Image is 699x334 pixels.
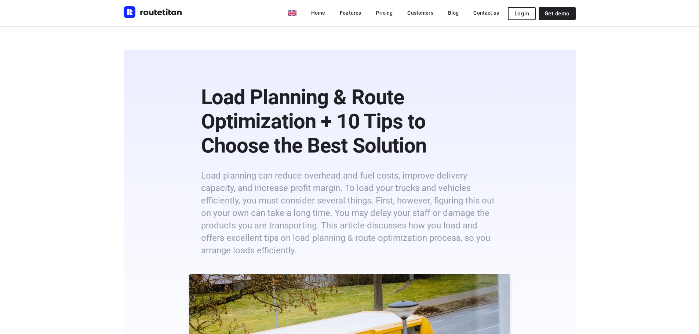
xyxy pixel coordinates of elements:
[401,6,439,19] a: Customers
[442,6,465,19] a: Blog
[508,7,536,20] button: Login
[370,6,398,19] a: Pricing
[124,6,182,20] a: Routetitan
[545,11,569,16] span: Get demo
[305,6,331,19] a: Home
[201,85,427,158] b: Load Planning & Route Optimization + 10 Tips to Choose the Best Solution
[514,11,529,16] span: Login
[539,7,575,20] a: Get demo
[467,6,505,19] a: Contact us
[201,169,498,257] h6: Load planning can reduce overhead and fuel costs, improve delivery capacity, and increase profit ...
[124,6,182,18] img: Routetitan logo
[334,6,367,19] a: Features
